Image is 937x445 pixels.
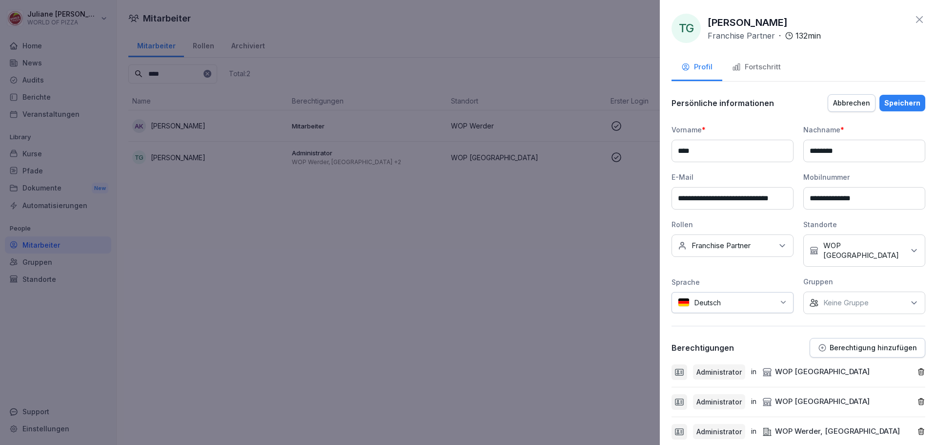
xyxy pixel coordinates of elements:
div: Standorte [803,219,925,230]
div: Rollen [672,219,794,230]
p: in [751,396,756,407]
div: · [708,30,821,42]
div: Abbrechen [833,98,870,108]
button: Fortschritt [722,55,791,81]
button: Abbrechen [828,94,876,112]
p: Berechtigung hinzufügen [830,344,917,352]
div: Fortschritt [732,62,781,73]
div: WOP Werder, [GEOGRAPHIC_DATA] [762,426,900,437]
p: Keine Gruppe [823,298,869,308]
p: Administrator [696,367,742,377]
img: de.svg [678,298,690,307]
p: Persönliche informationen [672,98,774,108]
div: Profil [681,62,713,73]
div: WOP [GEOGRAPHIC_DATA] [762,366,870,378]
p: Berechtigungen [672,343,734,353]
p: 132 min [795,30,821,42]
div: Gruppen [803,276,925,287]
div: Speichern [884,98,920,108]
div: TG [672,14,701,43]
button: Speichern [879,95,925,111]
div: E-Mail [672,172,794,182]
div: Vorname [672,125,794,135]
p: Administrator [696,426,742,437]
p: in [751,426,756,437]
div: Deutsch [672,292,794,313]
button: Profil [672,55,722,81]
div: Sprache [672,277,794,287]
p: WOP [GEOGRAPHIC_DATA] [823,241,904,260]
div: Nachname [803,125,925,135]
button: Berechtigung hinzufügen [810,338,925,358]
div: Mobilnummer [803,172,925,182]
p: in [751,366,756,378]
p: Administrator [696,397,742,407]
p: Franchise Partner [692,241,751,251]
p: Franchise Partner [708,30,775,42]
p: [PERSON_NAME] [708,15,788,30]
div: WOP [GEOGRAPHIC_DATA] [762,396,870,407]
